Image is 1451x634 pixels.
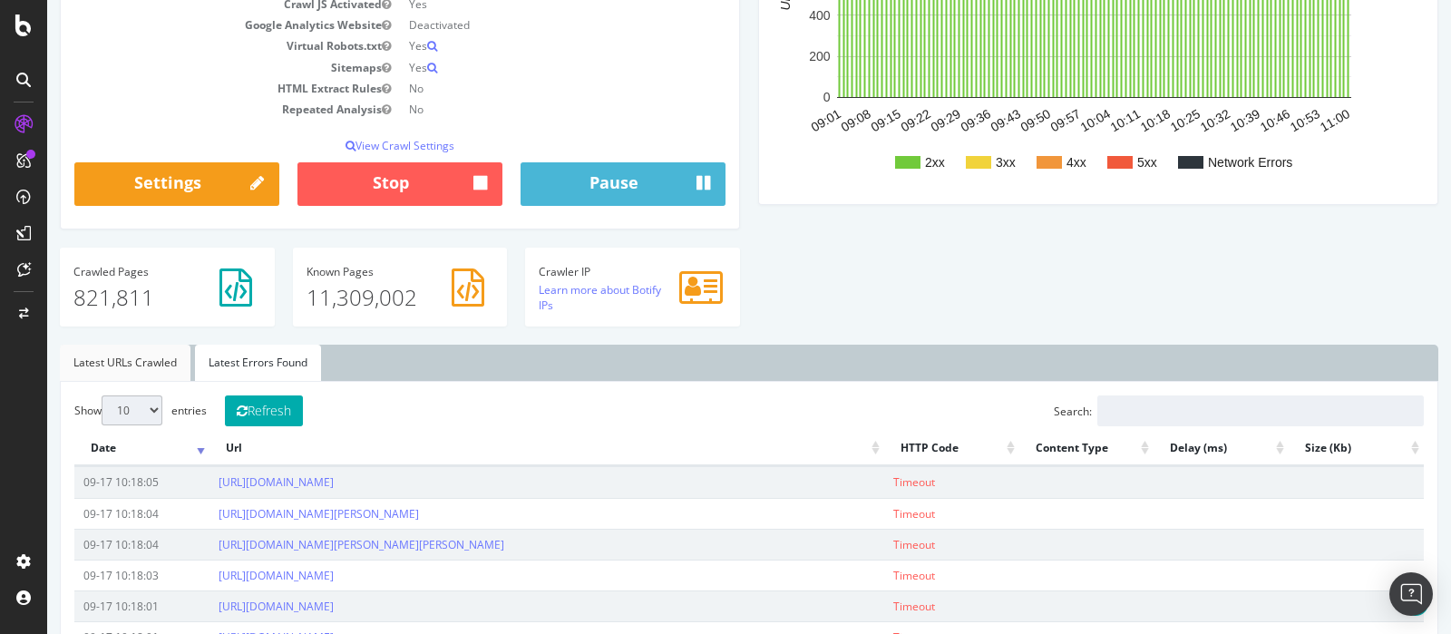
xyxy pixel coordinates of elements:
[971,106,1007,134] text: 09:50
[837,431,972,466] th: HTTP Code: activate to sort column ascending
[846,474,888,490] span: Timeout
[162,431,837,466] th: Url: activate to sort column ascending
[26,266,214,278] h4: Pages Crawled
[54,395,115,425] select: Showentries
[27,466,162,497] td: 09-17 10:18:05
[259,282,447,313] p: 11,309,002
[1007,395,1377,426] label: Search:
[492,282,614,313] a: Learn more about Botify IPs
[171,568,287,583] a: [URL][DOMAIN_NAME]
[776,91,784,105] text: 0
[353,57,678,78] td: Yes
[846,506,888,522] span: Timeout
[27,431,162,466] th: Date: activate to sort column ascending
[473,162,678,206] button: Pause
[846,599,888,614] span: Timeout
[911,106,947,134] text: 09:36
[1050,395,1377,426] input: Search:
[1211,106,1246,134] text: 10:46
[821,106,856,134] text: 09:15
[27,78,353,99] td: HTML Extract Rules
[1242,431,1377,466] th: Size (Kb): activate to sort column ascending
[27,498,162,529] td: 09-17 10:18:04
[353,35,678,56] td: Yes
[791,106,826,134] text: 09:08
[949,155,969,170] text: 3xx
[171,599,287,614] a: [URL][DOMAIN_NAME]
[353,99,678,120] td: No
[1151,106,1186,134] text: 10:32
[1019,155,1039,170] text: 4xx
[761,106,796,134] text: 09:01
[13,345,143,381] a: Latest URLs Crawled
[148,345,274,381] a: Latest Errors Found
[492,266,679,278] h4: Crawler IP
[1271,106,1306,134] text: 11:00
[171,474,287,490] a: [URL][DOMAIN_NAME]
[27,15,353,35] td: Google Analytics Website
[1181,106,1216,134] text: 10:39
[27,529,162,560] td: 09-17 10:18:04
[353,15,678,35] td: Deactivated
[27,57,353,78] td: Sitemaps
[1241,106,1276,134] text: 10:53
[250,162,455,206] button: Stop
[881,106,917,134] text: 09:29
[26,282,214,313] p: 821,811
[846,568,888,583] span: Timeout
[27,590,162,621] td: 09-17 10:18:01
[171,506,372,522] a: [URL][DOMAIN_NAME][PERSON_NAME]
[1061,106,1096,134] text: 10:11
[1091,106,1126,134] text: 10:18
[353,78,678,99] td: No
[1389,572,1433,616] div: Open Intercom Messenger
[1161,155,1245,170] text: Network Errors
[27,395,160,425] label: Show entries
[27,162,232,206] a: Settings
[27,99,353,120] td: Repeated Analysis
[1121,106,1156,134] text: 10:25
[259,266,447,278] h4: Pages Known
[27,138,678,153] p: View Crawl Settings
[878,155,898,170] text: 2xx
[27,560,162,590] td: 09-17 10:18:03
[1001,106,1037,134] text: 09:57
[1090,155,1110,170] text: 5xx
[171,537,457,552] a: [URL][DOMAIN_NAME][PERSON_NAME][PERSON_NAME]
[27,35,353,56] td: Virtual Robots.txt
[762,8,784,23] text: 400
[762,49,784,63] text: 200
[1031,106,1066,134] text: 10:04
[846,537,888,552] span: Timeout
[941,106,977,134] text: 09:43
[178,395,256,426] button: Refresh
[972,431,1107,466] th: Content Type: activate to sort column ascending
[852,106,887,134] text: 09:22
[1106,431,1242,466] th: Delay (ms): activate to sort column ascending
